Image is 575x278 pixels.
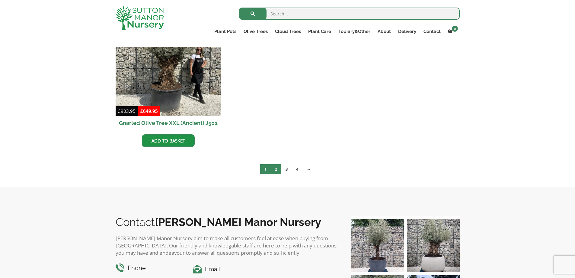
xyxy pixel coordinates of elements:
a: Plant Pots [211,27,240,36]
img: Gnarled Olive Tree XXL (Ancient) J502 [116,10,222,116]
img: logo [116,6,164,30]
a: → [302,164,315,174]
h2: Contact [116,216,339,228]
bdi: 903.95 [118,108,136,114]
a: Contact [420,27,444,36]
a: Topiary&Other [335,27,374,36]
h2: Gnarled Olive Tree XXL (Ancient) J502 [116,116,222,130]
a: Delivery [395,27,420,36]
span: Page 1 [260,164,271,174]
a: Cloud Trees [271,27,305,36]
a: Olive Trees [240,27,271,36]
a: 0 [444,27,460,36]
a: About [374,27,395,36]
a: Add to basket: “Gnarled Olive Tree XXL (Ancient) J502” [142,134,195,147]
b: [PERSON_NAME] Manor Nursery [155,216,321,228]
h4: Email [193,265,339,274]
span: £ [140,108,143,114]
img: Check out this beauty we potted at our nursery today ❤️‍🔥 A huge, ancient gnarled Olive tree plan... [407,219,460,272]
span: £ [118,108,121,114]
a: Page 3 [281,164,292,174]
a: Page 4 [292,164,302,174]
a: Page 2 [271,164,281,174]
input: Search... [239,8,460,20]
a: Sale! Gnarled Olive Tree XXL (Ancient) J502 [116,10,222,130]
nav: Product Pagination [116,164,460,177]
h4: Phone [116,263,184,273]
a: Plant Care [305,27,335,36]
span: 0 [452,26,458,32]
p: [PERSON_NAME] Manor Nursery aim to make all customers feel at ease when buying from [GEOGRAPHIC_D... [116,235,339,257]
img: A beautiful multi-stem Spanish Olive tree potted in our luxurious fibre clay pots 😍😍 [351,219,404,272]
bdi: 649.95 [140,108,158,114]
